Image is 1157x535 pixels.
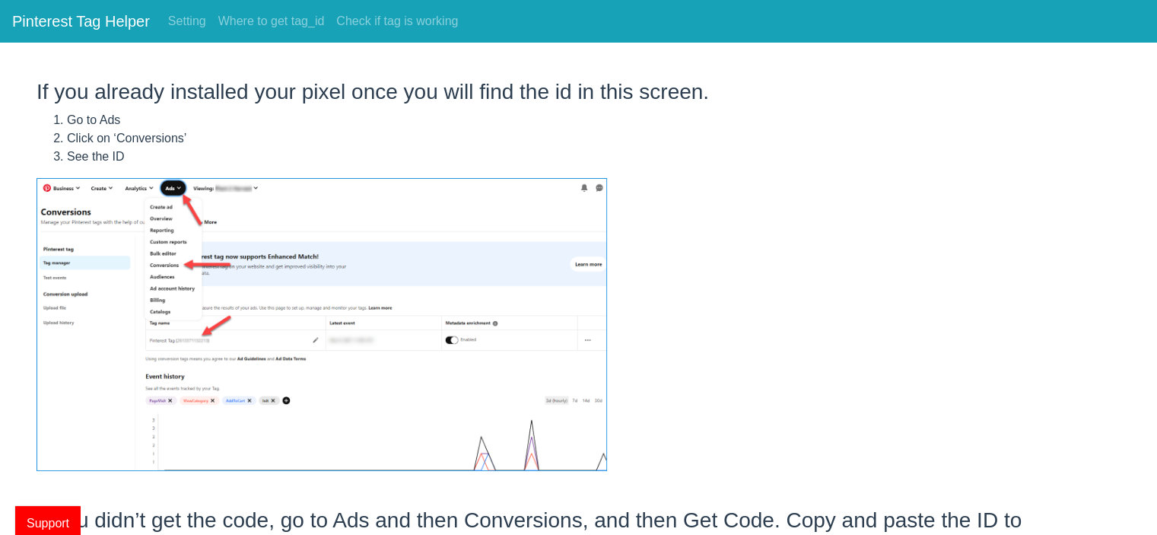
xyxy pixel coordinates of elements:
img: instruction_1.60de26d7.png [37,178,607,471]
a: Setting [162,6,212,37]
li: See the ID [67,148,1120,166]
a: Check if tag is working [330,6,464,37]
h3: If you already installed your pixel once you will find the id in this screen. [37,79,1120,105]
a: Pinterest Tag Helper [12,6,150,37]
li: Go to Ads [67,111,1120,129]
a: Where to get tag_id [212,6,331,37]
li: Click on ‘Conversions’ [67,129,1120,148]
